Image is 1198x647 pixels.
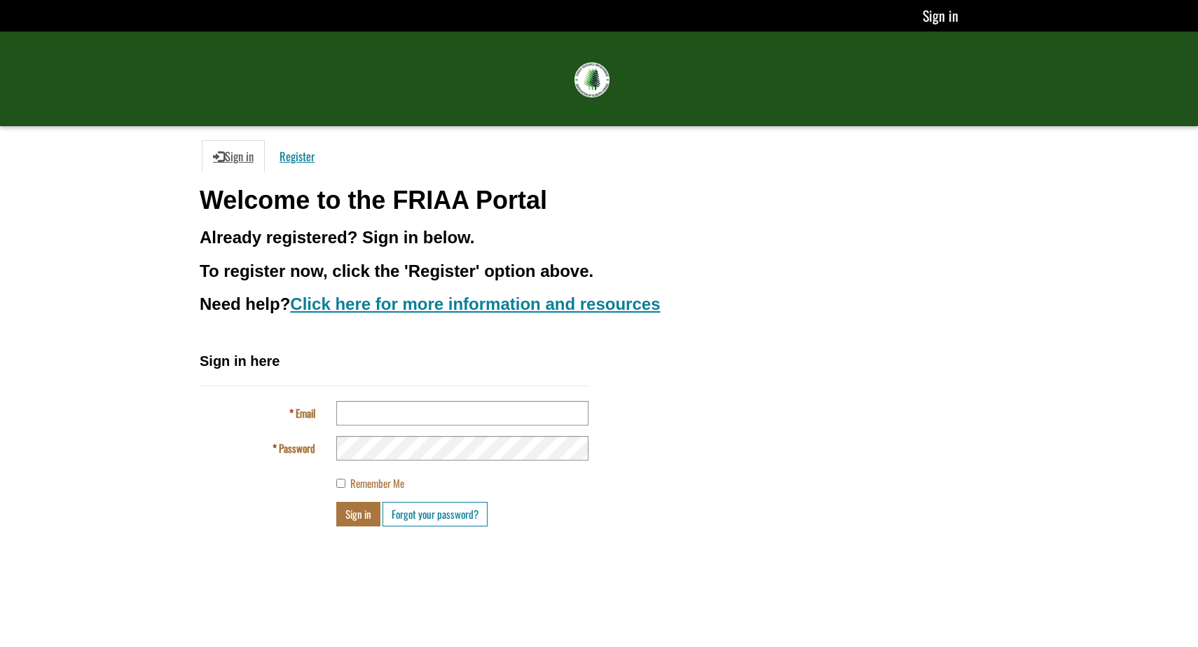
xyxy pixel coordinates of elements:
a: Sign in [923,5,958,26]
a: Sign in [202,140,265,172]
a: Forgot your password? [383,502,488,526]
span: Remember Me [350,475,404,491]
button: Sign in [336,502,380,526]
span: Sign in here [200,353,280,369]
a: Click here for more information and resources [290,294,660,313]
h3: Need help? [200,295,998,313]
span: Email [296,405,315,421]
h3: To register now, click the 'Register' option above. [200,262,998,280]
img: FRIAA Submissions Portal [574,62,610,97]
a: Register [268,140,326,172]
span: Password [279,440,315,456]
h1: Welcome to the FRIAA Portal [200,186,998,214]
input: Remember Me [336,479,345,488]
h3: Already registered? Sign in below. [200,229,998,247]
